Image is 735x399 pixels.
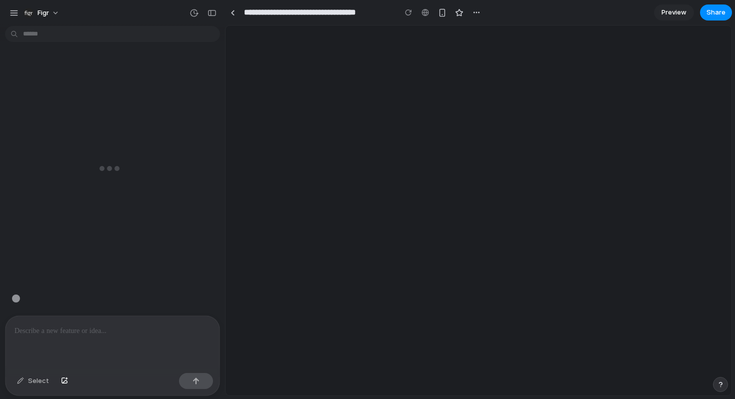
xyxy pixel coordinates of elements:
[661,7,686,17] span: Preview
[700,4,732,20] button: Share
[37,8,49,18] span: Figr
[654,4,694,20] a: Preview
[706,7,725,17] span: Share
[19,5,64,21] button: Figr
